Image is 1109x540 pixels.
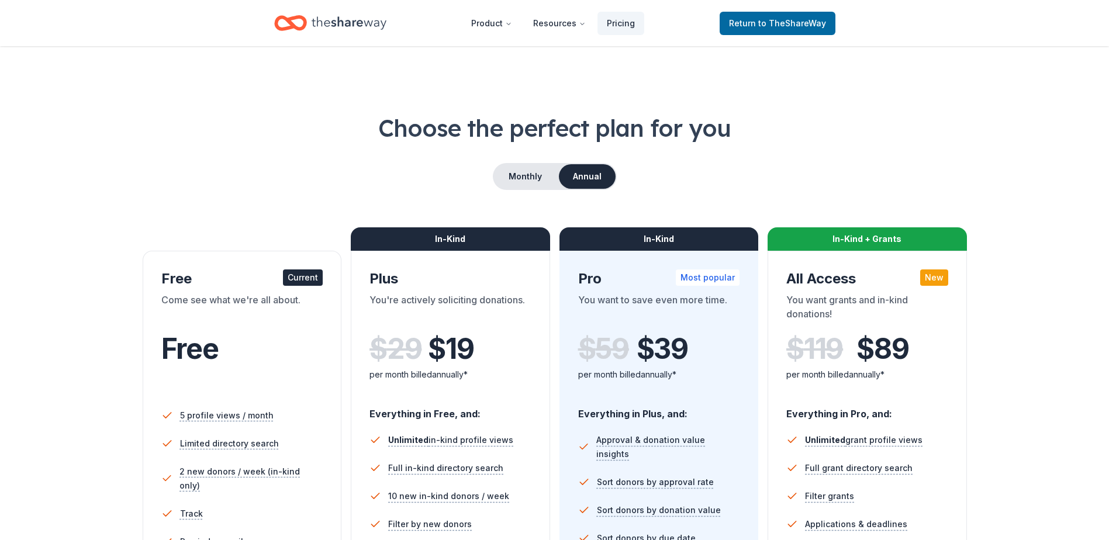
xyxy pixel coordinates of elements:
span: Sort donors by approval rate [597,475,714,489]
span: Filter by new donors [388,517,472,531]
span: Approval & donation value insights [596,433,740,461]
a: Pricing [597,12,644,35]
span: 10 new in-kind donors / week [388,489,509,503]
span: $ 39 [637,333,688,365]
span: Filter grants [805,489,854,503]
button: Resources [524,12,595,35]
div: You're actively soliciting donations. [369,293,531,326]
h1: Choose the perfect plan for you [47,112,1062,144]
div: per month billed annually* [786,368,948,382]
span: Full grant directory search [805,461,913,475]
div: Everything in Plus, and: [578,397,740,421]
div: Everything in Free, and: [369,397,531,421]
div: In-Kind + Grants [768,227,967,251]
span: to TheShareWay [758,18,826,28]
span: $ 89 [856,333,908,365]
span: in-kind profile views [388,435,513,445]
div: All Access [786,269,948,288]
nav: Main [462,9,644,37]
div: Free [161,269,323,288]
div: Come see what we're all about. [161,293,323,326]
span: 2 new donors / week (in-kind only) [179,465,323,493]
span: Unlimited [805,435,845,445]
div: Everything in Pro, and: [786,397,948,421]
a: Home [274,9,386,37]
span: Limited directory search [180,437,279,451]
span: Sort donors by donation value [597,503,721,517]
div: Plus [369,269,531,288]
div: Most popular [676,269,740,286]
span: 5 profile views / month [180,409,274,423]
div: New [920,269,948,286]
span: Applications & deadlines [805,517,907,531]
div: Pro [578,269,740,288]
div: You want to save even more time. [578,293,740,326]
div: per month billed annually* [369,368,531,382]
div: per month billed annually* [578,368,740,382]
div: Current [283,269,323,286]
div: In-Kind [559,227,759,251]
a: Returnto TheShareWay [720,12,835,35]
span: Return [729,16,826,30]
span: Track [180,507,203,521]
span: grant profile views [805,435,923,445]
button: Product [462,12,521,35]
span: Full in-kind directory search [388,461,503,475]
span: Free [161,331,219,366]
span: Unlimited [388,435,429,445]
div: You want grants and in-kind donations! [786,293,948,326]
button: Annual [559,164,616,189]
span: $ 19 [428,333,474,365]
button: Monthly [494,164,557,189]
div: In-Kind [351,227,550,251]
